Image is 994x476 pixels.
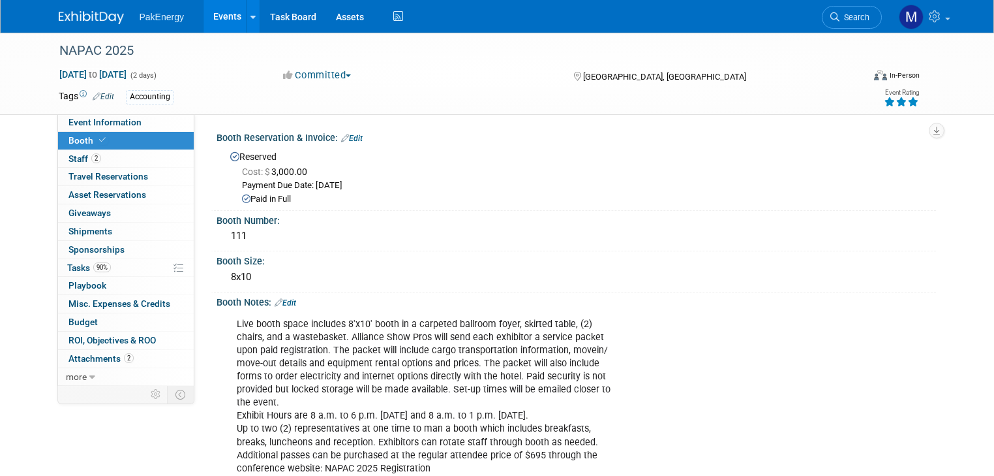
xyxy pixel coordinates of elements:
a: Giveaways [58,204,194,222]
div: 111 [226,226,926,246]
span: Booth [68,135,108,146]
a: ROI, Objectives & ROO [58,332,194,349]
span: 2 [91,153,101,163]
td: Tags [59,89,114,104]
a: Sponsorships [58,241,194,259]
a: Edit [93,92,114,101]
span: Attachments [68,353,134,364]
span: 90% [93,262,111,272]
div: Booth Reservation & Invoice: [217,128,936,145]
div: Event Rating [884,89,919,96]
a: Event Information [58,114,194,131]
i: Booth reservation complete [99,136,106,144]
div: Paid in Full [242,193,926,206]
div: Reserved [226,147,926,206]
span: ROI, Objectives & ROO [68,335,156,345]
span: Shipments [68,226,112,236]
a: more [58,368,194,386]
a: Booth [58,132,194,150]
span: PakEnergy [140,12,184,22]
a: Attachments2 [58,350,194,368]
button: Committed [279,69,356,82]
span: Budget [68,317,98,327]
span: (2 days) [129,71,157,80]
a: Misc. Expenses & Credits [58,295,194,313]
span: [GEOGRAPHIC_DATA], [GEOGRAPHIC_DATA] [583,72,746,82]
img: Format-Inperson.png [874,70,887,80]
a: Budget [58,313,194,331]
span: Travel Reservations [68,171,148,182]
a: Search [822,6,882,29]
span: Staff [68,153,101,164]
td: Toggle Event Tabs [167,386,194,403]
span: [DATE] [DATE] [59,69,127,80]
a: Asset Reservations [58,186,194,204]
a: Playbook [58,277,194,294]
a: Tasks90% [58,259,194,277]
span: to [87,69,99,80]
a: Travel Reservations [58,168,194,185]
span: Search [839,12,869,22]
a: Edit [275,298,296,308]
div: Event Format [792,68,920,87]
span: Misc. Expenses & Credits [68,298,170,309]
div: Booth Number: [217,211,936,227]
div: Accounting [126,90,174,104]
img: Mary Walker [899,5,924,29]
span: Cost: $ [242,167,271,177]
div: NAPAC 2025 [55,39,847,63]
div: Payment Due Date: [DATE] [242,180,926,192]
span: Giveaways [68,208,111,218]
div: Booth Size: [217,251,936,268]
span: 3,000.00 [242,167,312,177]
div: In-Person [889,71,920,80]
a: Edit [341,134,363,143]
span: Playbook [68,280,106,291]
div: Booth Notes: [217,293,936,309]
img: ExhibitDay [59,11,124,24]
a: Staff2 [58,150,194,168]
a: Shipments [58,223,194,240]
span: Tasks [67,262,111,273]
span: more [66,372,87,382]
span: Asset Reservations [68,189,146,200]
span: Event Information [68,117,142,127]
div: 8x10 [226,267,926,287]
span: 2 [124,353,134,363]
span: Sponsorships [68,244,125,255]
td: Personalize Event Tab Strip [145,386,168,403]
